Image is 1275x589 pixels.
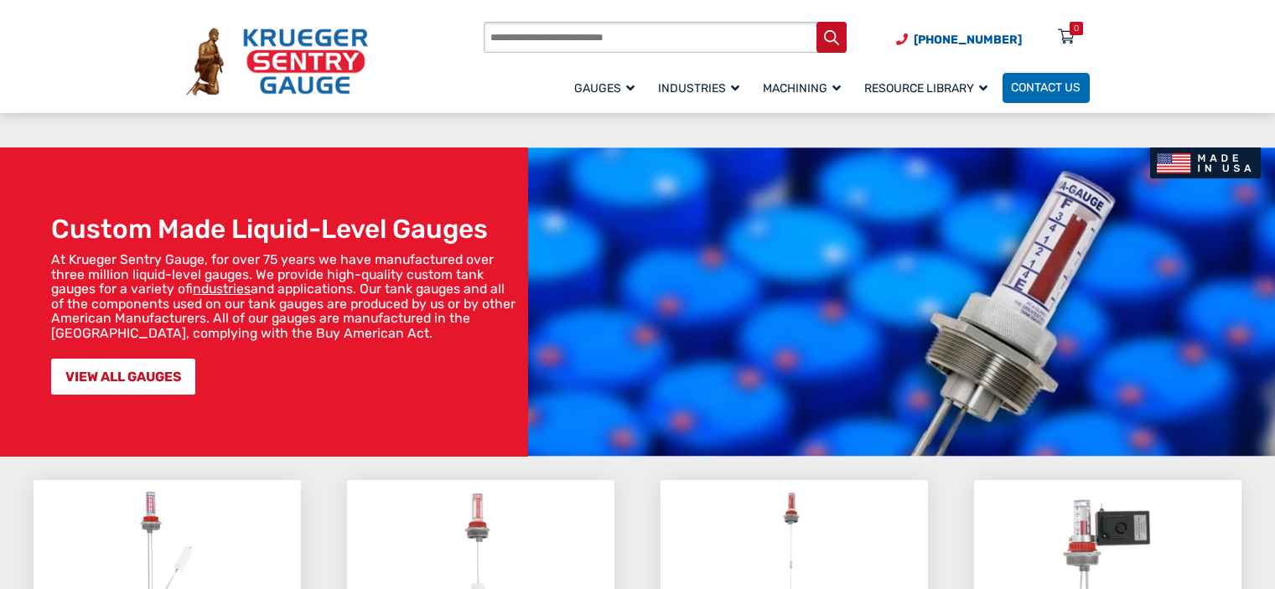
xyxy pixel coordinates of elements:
span: [PHONE_NUMBER] [914,33,1022,47]
span: Machining [763,81,841,96]
a: VIEW ALL GAUGES [51,359,195,395]
p: At Krueger Sentry Gauge, for over 75 years we have manufactured over three million liquid-level g... [51,252,521,340]
a: Phone Number (920) 434-8860 [896,31,1022,49]
span: Resource Library [864,81,987,96]
a: Gauges [566,70,650,105]
div: 0 [1074,22,1079,35]
a: Resource Library [856,70,1003,105]
a: Contact Us [1003,73,1090,103]
img: Krueger Sentry Gauge [186,28,368,95]
a: Industries [650,70,754,105]
span: Contact Us [1011,81,1081,96]
h1: Custom Made Liquid-Level Gauges [51,214,521,245]
img: Made In USA [1150,147,1260,178]
span: Gauges [574,81,635,96]
a: industries [193,281,251,297]
img: bg_hero_bannerksentry [528,147,1275,457]
a: Machining [754,70,856,105]
span: Industries [658,81,739,96]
